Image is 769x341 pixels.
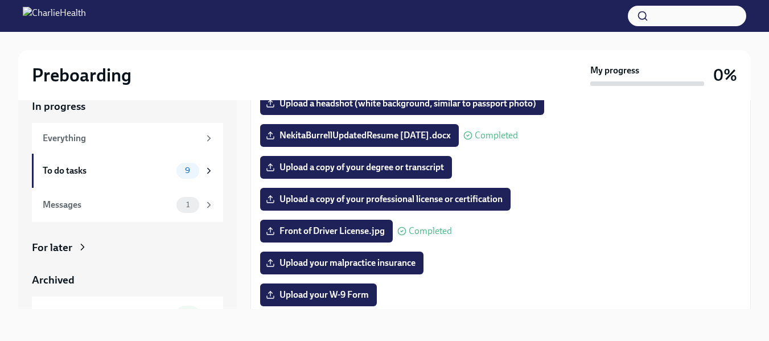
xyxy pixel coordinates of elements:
[260,284,377,306] label: Upload your W-9 Form
[23,7,86,25] img: CharlieHealth
[268,162,444,173] span: Upload a copy of your degree or transcript
[32,64,131,87] h2: Preboarding
[260,188,511,211] label: Upload a copy of your professional license or certification
[43,199,172,211] div: Messages
[268,130,451,141] span: NekitaBurrellUpdatedResume [DATE].docx
[260,220,393,243] label: Front of Driver License.jpg
[260,252,423,274] label: Upload your malpractice insurance
[32,99,223,114] a: In progress
[32,240,72,255] div: For later
[178,166,197,175] span: 9
[713,65,737,85] h3: 0%
[32,273,223,287] a: Archived
[268,98,536,109] span: Upload a headshot (white background, similar to passport photo)
[475,131,518,140] span: Completed
[43,307,172,320] div: Completed tasks
[260,124,459,147] label: NekitaBurrellUpdatedResume [DATE].docx
[32,154,223,188] a: To do tasks9
[268,289,369,301] span: Upload your W-9 Form
[32,123,223,154] a: Everything
[268,257,416,269] span: Upload your malpractice insurance
[268,194,503,205] span: Upload a copy of your professional license or certification
[409,227,452,236] span: Completed
[590,64,639,77] strong: My progress
[43,132,199,145] div: Everything
[32,188,223,222] a: Messages1
[32,297,223,331] a: Completed tasks
[268,225,385,237] span: Front of Driver License.jpg
[179,200,196,209] span: 1
[260,156,452,179] label: Upload a copy of your degree or transcript
[260,92,544,115] label: Upload a headshot (white background, similar to passport photo)
[32,240,223,255] a: For later
[43,165,172,177] div: To do tasks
